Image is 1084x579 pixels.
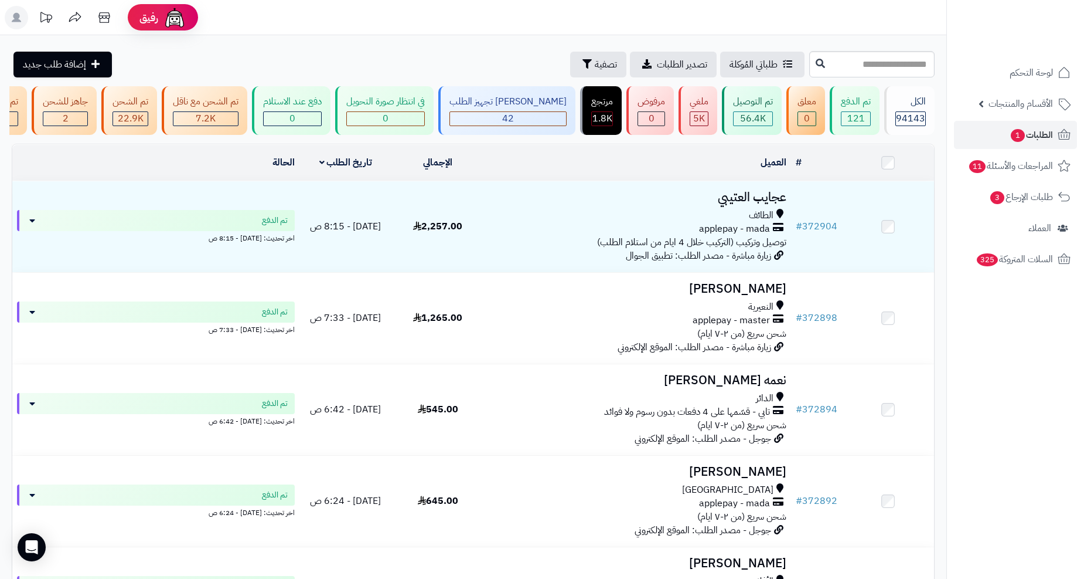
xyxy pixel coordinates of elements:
[954,245,1077,273] a: السلات المتروكة325
[423,155,452,170] a: الإجمالي
[796,219,802,233] span: #
[618,340,771,354] span: زيارة مباشرة - مصدر الطلب: الموقع الإلكتروني
[969,160,986,173] span: 11
[968,158,1053,174] span: المراجعات والأسئلة
[449,95,567,109] div: [PERSON_NAME] تجهيز الطلب
[896,111,925,126] span: 94143
[1011,129,1025,142] span: 1
[418,494,458,508] span: 645.00
[730,57,778,72] span: طلباتي المُوكلة
[976,251,1053,268] span: السلات المتروكة
[489,465,786,479] h3: [PERSON_NAME]
[196,111,216,126] span: 7.2K
[784,86,827,135] a: معلق 0
[977,253,998,266] span: 325
[592,111,612,126] span: 1.8K
[847,111,865,126] span: 121
[113,95,148,109] div: تم الشحن
[450,112,566,126] div: 42
[597,235,786,249] span: توصيل وتركيب (التركيب خلال 4 ايام من استلام الطلب)
[690,112,708,126] div: 4954
[139,11,158,25] span: رفيق
[63,111,69,126] span: 2
[720,52,805,77] a: طلباتي المُوكلة
[638,112,664,126] div: 0
[17,414,295,426] div: اخر تحديث: [DATE] - 6:42 ص
[697,418,786,432] span: شحن سريع (من ٢-٧ ايام)
[796,494,802,508] span: #
[630,52,717,77] a: تصدير الطلبات
[954,214,1077,242] a: العملاء
[954,152,1077,180] a: المراجعات والأسئلة11
[657,57,707,72] span: تصدير الطلبات
[333,86,436,135] a: في انتظار صورة التحويل 0
[289,111,295,126] span: 0
[17,506,295,518] div: اخر تحديث: [DATE] - 6:24 ص
[23,57,86,72] span: إضافة طلب جديد
[43,112,87,126] div: 2
[263,95,322,109] div: دفع عند الاستلام
[740,111,766,126] span: 56.4K
[31,6,60,32] a: تحديثات المنصة
[595,57,617,72] span: تصفية
[796,155,802,170] a: #
[18,533,46,561] div: Open Intercom Messenger
[383,111,388,126] span: 0
[804,111,810,126] span: 0
[798,112,816,126] div: 0
[841,112,870,126] div: 121
[163,6,186,29] img: ai-face.png
[733,95,773,109] div: تم التوصيل
[827,86,882,135] a: تم الدفع 121
[17,231,295,243] div: اخر تحديث: [DATE] - 8:15 ص
[310,219,381,233] span: [DATE] - 8:15 ص
[720,86,784,135] a: تم التوصيل 56.4K
[118,111,144,126] span: 22.9K
[173,112,238,126] div: 7223
[796,402,802,417] span: #
[699,497,770,510] span: applepay - mada
[578,86,624,135] a: مرتجع 1.8K
[756,392,773,405] span: الدائر
[319,155,373,170] a: تاريخ الطلب
[17,323,295,335] div: اخر تحديث: [DATE] - 7:33 ص
[796,311,802,325] span: #
[262,215,288,226] span: تم الدفع
[346,95,425,109] div: في انتظار صورة التحويل
[272,155,295,170] a: الحالة
[43,95,88,109] div: جاهز للشحن
[734,112,772,126] div: 56436
[697,327,786,341] span: شحن سريع (من ٢-٧ ايام)
[638,95,665,109] div: مرفوض
[954,183,1077,211] a: طلبات الإرجاع3
[262,398,288,409] span: تم الدفع
[250,86,333,135] a: دفع عند الاستلام 0
[159,86,250,135] a: تم الشحن مع ناقل 7.2K
[796,402,837,417] a: #372894
[796,311,837,325] a: #372898
[570,52,626,77] button: تصفية
[418,402,458,417] span: 545.00
[310,494,381,508] span: [DATE] - 6:24 ص
[489,282,786,296] h3: [PERSON_NAME]
[347,112,424,126] div: 0
[626,249,771,263] span: زيارة مباشرة - مصدر الطلب: تطبيق الجوال
[697,510,786,524] span: شحن سريع (من ٢-٧ ايام)
[1010,65,1053,81] span: لوحة التحكم
[796,494,837,508] a: #372892
[761,155,786,170] a: العميل
[990,191,1004,204] span: 3
[99,86,159,135] a: تم الشحن 22.9K
[699,222,770,236] span: applepay - mada
[1028,220,1051,236] span: العملاء
[749,209,773,222] span: الطائف
[954,121,1077,149] a: الطلبات1
[882,86,937,135] a: الكل94143
[748,300,773,314] span: النعيرية
[693,111,705,126] span: 5K
[649,111,655,126] span: 0
[624,86,676,135] a: مرفوض 0
[1010,127,1053,143] span: الطلبات
[262,306,288,318] span: تم الدفع
[797,95,816,109] div: معلق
